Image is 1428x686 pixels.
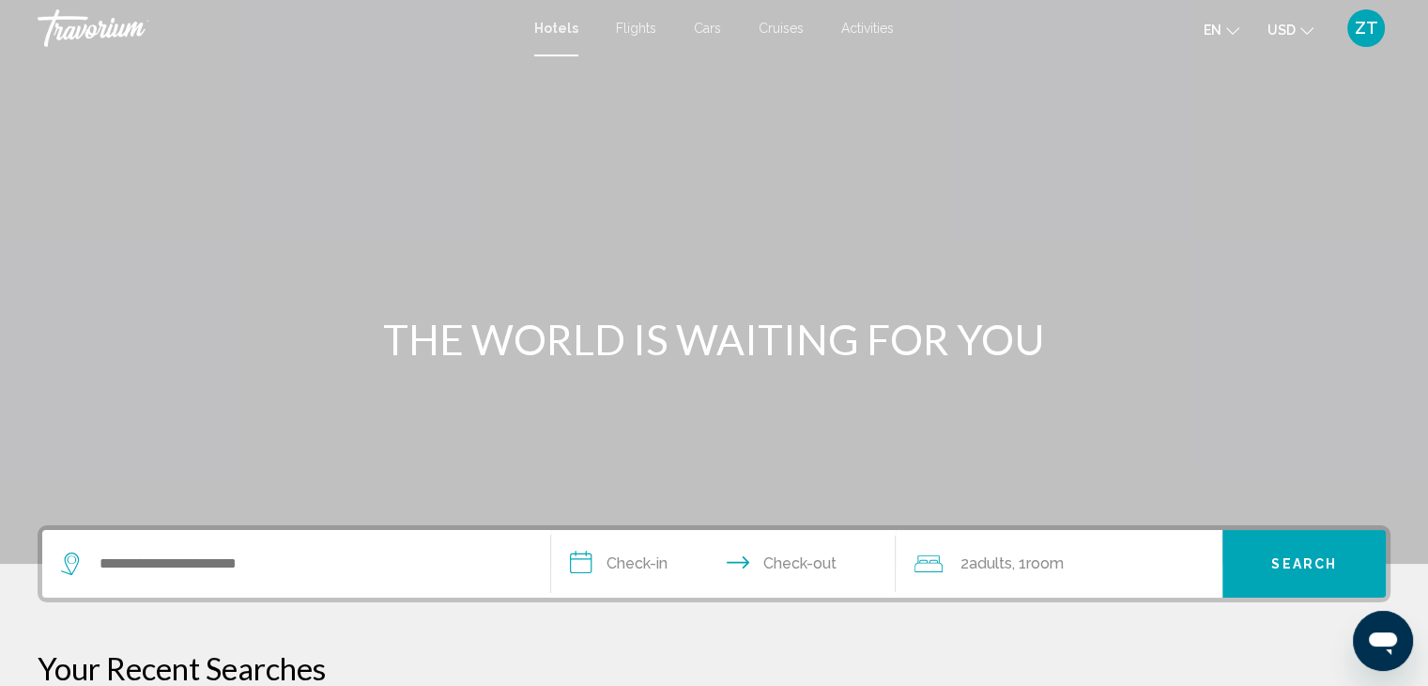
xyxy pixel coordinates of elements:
button: Change language [1204,16,1239,43]
span: ZT [1355,19,1378,38]
iframe: Кнопка запуска окна обмена сообщениями [1353,611,1413,671]
span: Search [1271,557,1337,572]
span: Adults [968,554,1011,572]
a: Hotels [534,21,578,36]
a: Cruises [759,21,804,36]
a: Travorium [38,9,515,47]
span: , 1 [1011,551,1063,577]
span: Room [1025,554,1063,572]
h1: THE WORLD IS WAITING FOR YOU [362,315,1067,364]
a: Flights [616,21,656,36]
span: USD [1267,23,1296,38]
a: Cars [694,21,721,36]
button: Check in and out dates [551,530,897,598]
span: en [1204,23,1221,38]
span: 2 [960,551,1011,577]
a: Activities [841,21,894,36]
button: Travelers: 2 adults, 0 children [896,530,1222,598]
button: Search [1222,530,1386,598]
button: User Menu [1342,8,1390,48]
button: Change currency [1267,16,1313,43]
div: Search widget [42,530,1386,598]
